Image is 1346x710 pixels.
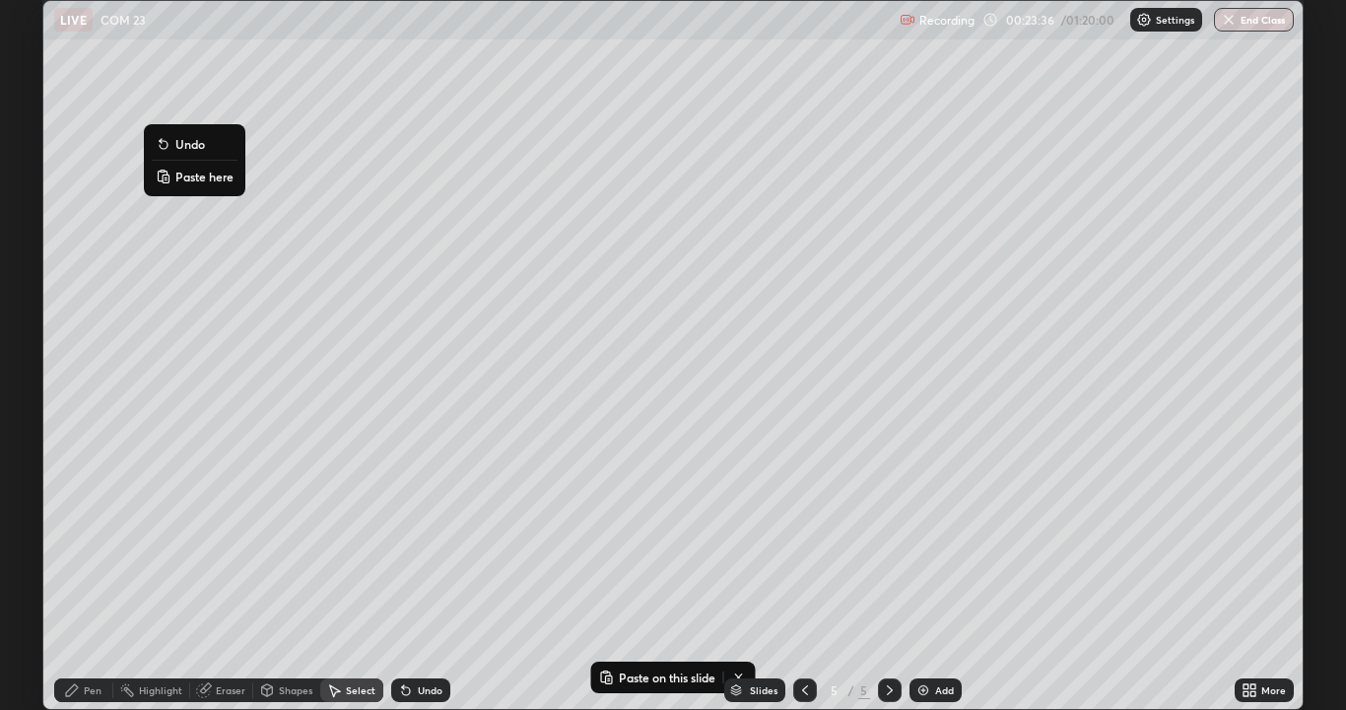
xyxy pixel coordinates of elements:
[900,12,915,28] img: recording.375f2c34.svg
[139,685,182,695] div: Highlight
[84,685,101,695] div: Pen
[152,132,237,156] button: Undo
[152,165,237,188] button: Paste here
[279,685,312,695] div: Shapes
[595,666,719,689] button: Paste on this slide
[919,13,975,28] p: Recording
[848,684,854,696] div: /
[915,682,931,698] img: add-slide-button
[1136,12,1152,28] img: class-settings-icons
[825,684,844,696] div: 5
[175,136,205,152] p: Undo
[1214,8,1294,32] button: End Class
[1221,12,1237,28] img: end-class-cross
[750,685,777,695] div: Slides
[1261,685,1286,695] div: More
[619,670,715,685] p: Paste on this slide
[175,169,234,184] p: Paste here
[101,12,146,28] p: COM 23
[418,685,442,695] div: Undo
[1156,15,1194,25] p: Settings
[216,685,245,695] div: Eraser
[346,685,375,695] div: Select
[858,681,870,699] div: 5
[60,12,87,28] p: LIVE
[935,685,954,695] div: Add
